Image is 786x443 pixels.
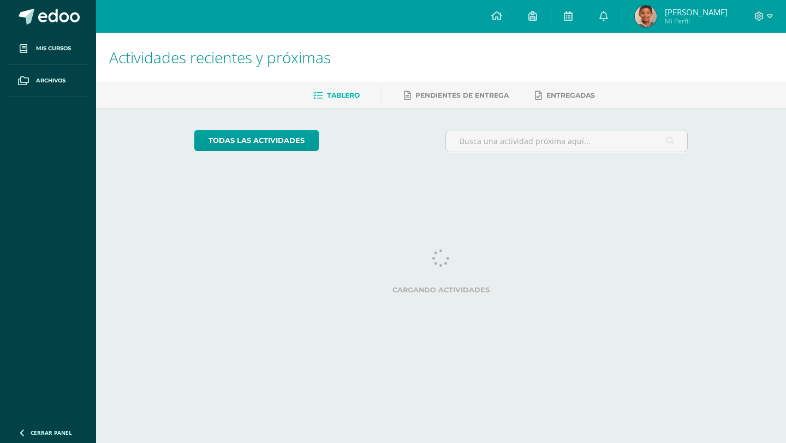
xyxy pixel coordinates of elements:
span: Mis cursos [36,44,71,53]
a: Entregadas [535,87,595,104]
span: Mi Perfil [665,16,728,26]
span: Archivos [36,76,65,85]
span: Actividades recientes y próximas [109,47,331,68]
span: Pendientes de entrega [415,91,509,99]
span: Tablero [327,91,360,99]
a: Tablero [313,87,360,104]
span: Cerrar panel [31,429,72,436]
a: Pendientes de entrega [404,87,509,104]
span: Entregadas [546,91,595,99]
a: todas las Actividades [194,130,319,151]
input: Busca una actividad próxima aquí... [446,130,688,152]
span: [PERSON_NAME] [665,7,728,17]
img: 87e4f8b8101cc1b9d8610cd423a805a2.png [635,5,657,27]
a: Mis cursos [9,33,87,65]
label: Cargando actividades [194,286,688,294]
a: Archivos [9,65,87,97]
